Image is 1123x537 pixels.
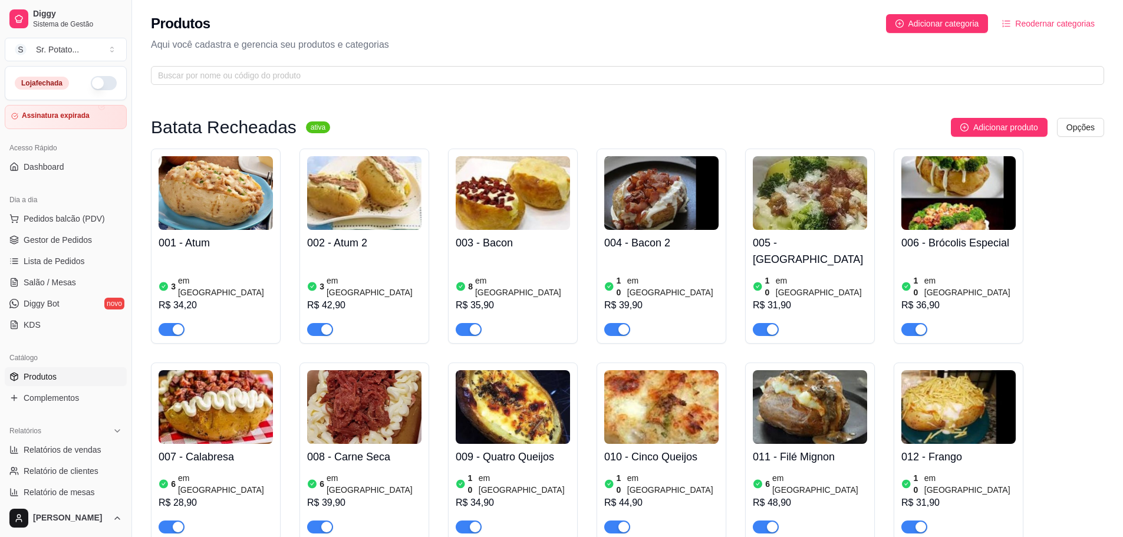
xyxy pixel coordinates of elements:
div: R$ 36,90 [901,298,1016,312]
article: em [GEOGRAPHIC_DATA] [772,472,867,496]
span: Relatórios de vendas [24,444,101,456]
h4: 009 - Quatro Queijos [456,449,570,465]
span: Relatórios [9,426,41,436]
h4: 008 - Carne Seca [307,449,421,465]
h4: 011 - Filé Mignon [753,449,867,465]
span: Pedidos balcão (PDV) [24,213,105,225]
h4: 005 - [GEOGRAPHIC_DATA] [753,235,867,268]
article: em [GEOGRAPHIC_DATA] [924,472,1016,496]
div: Loja fechada [15,77,69,90]
article: em [GEOGRAPHIC_DATA] [178,275,273,298]
h4: 004 - Bacon 2 [604,235,719,251]
span: Adicionar categoria [908,17,979,30]
article: 10 [914,472,922,496]
div: R$ 34,90 [456,496,570,510]
button: Adicionar categoria [886,14,989,33]
a: Produtos [5,367,127,386]
article: em [GEOGRAPHIC_DATA] [475,275,570,298]
button: Reodernar categorias [993,14,1104,33]
span: Opções [1066,121,1095,134]
img: product-image [307,370,421,444]
span: Diggy [33,9,122,19]
span: Dashboard [24,161,64,173]
img: product-image [901,370,1016,444]
h4: 001 - Atum [159,235,273,251]
span: Reodernar categorias [1015,17,1095,30]
a: Gestor de Pedidos [5,230,127,249]
article: em [GEOGRAPHIC_DATA] [776,275,867,298]
h4: 002 - Atum 2 [307,235,421,251]
span: plus-circle [960,123,969,131]
article: 10 [617,275,625,298]
div: Acesso Rápido [5,139,127,157]
div: R$ 28,90 [159,496,273,510]
img: product-image [604,156,719,230]
button: Opções [1057,118,1104,137]
button: Pedidos balcão (PDV) [5,209,127,228]
div: R$ 44,90 [604,496,719,510]
img: product-image [159,156,273,230]
h3: Batata Recheadas [151,120,297,134]
p: Aqui você cadastra e gerencia seu produtos e categorias [151,38,1104,52]
a: Complementos [5,388,127,407]
a: DiggySistema de Gestão [5,5,127,33]
article: em [GEOGRAPHIC_DATA] [479,472,570,496]
a: KDS [5,315,127,334]
input: Buscar por nome ou código do produto [158,69,1088,82]
article: 3 [171,281,176,292]
button: [PERSON_NAME] [5,504,127,532]
article: 6 [765,478,770,490]
span: Gestor de Pedidos [24,234,92,246]
button: Select a team [5,38,127,61]
div: R$ 34,20 [159,298,273,312]
div: R$ 39,90 [604,298,719,312]
article: 10 [765,275,773,298]
div: R$ 35,90 [456,298,570,312]
article: em [GEOGRAPHIC_DATA] [627,472,719,496]
article: 6 [171,478,176,490]
button: Adicionar produto [951,118,1048,137]
article: em [GEOGRAPHIC_DATA] [327,275,421,298]
span: S [15,44,27,55]
h2: Produtos [151,14,210,33]
a: Relatório de clientes [5,462,127,480]
div: R$ 42,90 [307,298,421,312]
div: R$ 31,90 [901,496,1016,510]
span: Relatório de mesas [24,486,95,498]
h4: 007 - Calabresa [159,449,273,465]
a: Assinatura expirada [5,105,127,129]
h4: 003 - Bacon [456,235,570,251]
article: 10 [468,472,476,496]
span: Adicionar produto [973,121,1038,134]
sup: ativa [306,121,330,133]
div: R$ 48,90 [753,496,867,510]
div: Sr. Potato ... [36,44,79,55]
a: Lista de Pedidos [5,252,127,271]
article: 3 [320,281,324,292]
span: Salão / Mesas [24,276,76,288]
article: em [GEOGRAPHIC_DATA] [924,275,1016,298]
div: Catálogo [5,348,127,367]
img: product-image [753,156,867,230]
span: Lista de Pedidos [24,255,85,267]
img: product-image [604,370,719,444]
div: R$ 39,90 [307,496,421,510]
span: Produtos [24,371,57,383]
div: Dia a dia [5,190,127,209]
span: Complementos [24,392,79,404]
img: product-image [901,156,1016,230]
article: 10 [617,472,625,496]
article: em [GEOGRAPHIC_DATA] [327,472,421,496]
img: product-image [753,370,867,444]
a: Dashboard [5,157,127,176]
article: em [GEOGRAPHIC_DATA] [178,472,273,496]
span: Relatório de clientes [24,465,98,477]
span: Diggy Bot [24,298,60,309]
a: Salão / Mesas [5,273,127,292]
div: R$ 31,90 [753,298,867,312]
span: Sistema de Gestão [33,19,122,29]
a: Diggy Botnovo [5,294,127,313]
h4: 010 - Cinco Queijos [604,449,719,465]
article: 8 [468,281,473,292]
img: product-image [456,370,570,444]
